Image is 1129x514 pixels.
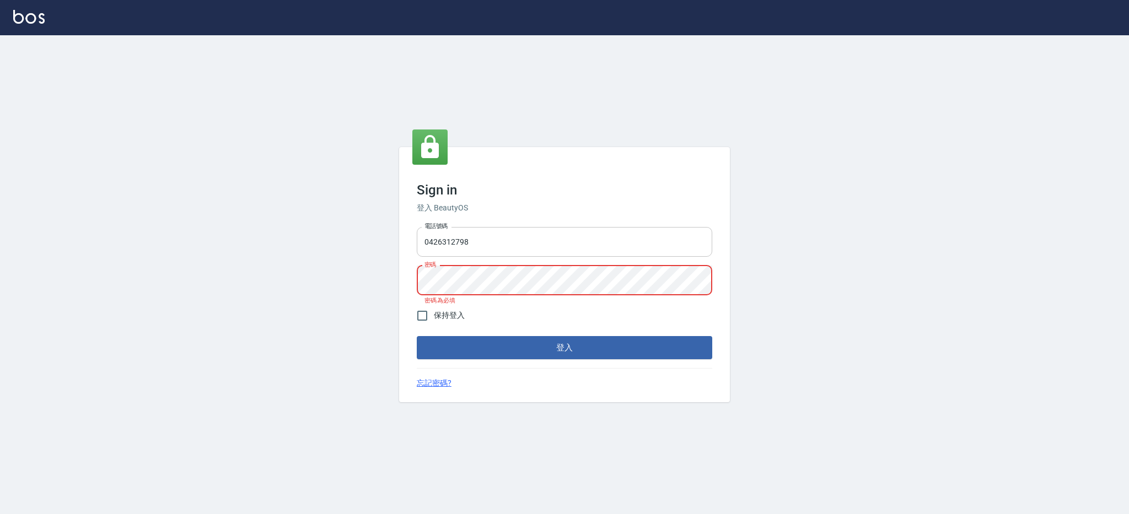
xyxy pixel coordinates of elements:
p: 密碼為必填 [424,297,705,304]
span: 保持登入 [434,310,465,321]
a: 忘記密碼? [417,377,451,389]
img: Logo [13,10,45,24]
label: 密碼 [424,261,436,269]
label: 電話號碼 [424,222,448,230]
h3: Sign in [417,182,712,198]
button: 登入 [417,336,712,359]
h6: 登入 BeautyOS [417,202,712,214]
